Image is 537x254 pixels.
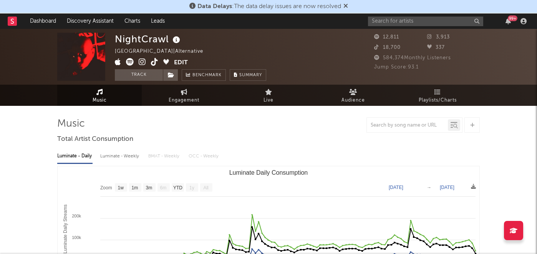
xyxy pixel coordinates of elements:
text: [DATE] [440,185,454,190]
span: Playlists/Charts [419,96,457,105]
input: Search by song name or URL [367,122,448,129]
button: 99+ [506,18,511,24]
text: Luminate Daily Streams [63,204,68,253]
a: Leads [146,13,170,29]
span: 584,374 Monthly Listeners [374,55,451,60]
text: YTD [173,185,182,190]
text: [DATE] [389,185,403,190]
input: Search for artists [368,17,483,26]
a: Charts [119,13,146,29]
span: Music [93,96,107,105]
a: Playlists/Charts [395,85,480,106]
text: 1m [132,185,138,190]
span: Jump Score: 93.1 [374,65,419,70]
span: 3,913 [427,35,450,40]
a: Music [57,85,142,106]
text: 1w [118,185,124,190]
button: Track [115,69,163,81]
span: Live [264,96,273,105]
text: Zoom [100,185,112,190]
span: Total Artist Consumption [57,135,133,144]
div: 99 + [508,15,517,21]
a: Engagement [142,85,226,106]
div: Luminate - Weekly [100,150,141,163]
span: Summary [239,73,262,77]
div: [GEOGRAPHIC_DATA] | Alternative [115,47,212,56]
text: 100k [72,235,81,240]
text: 3m [146,185,152,190]
text: → [427,185,431,190]
text: 6m [160,185,167,190]
div: NightCrawl [115,33,182,45]
span: : The data delay issues are now resolved [197,3,341,10]
span: Data Delays [197,3,232,10]
span: Benchmark [192,71,222,80]
button: Summary [230,69,266,81]
span: 337 [427,45,445,50]
span: 12,811 [374,35,399,40]
text: All [203,185,208,190]
a: Dashboard [25,13,61,29]
span: Audience [341,96,365,105]
span: Engagement [169,96,199,105]
text: 1y [189,185,194,190]
a: Audience [311,85,395,106]
a: Discovery Assistant [61,13,119,29]
a: Live [226,85,311,106]
span: 18,700 [374,45,401,50]
button: Edit [174,58,188,68]
div: Luminate - Daily [57,150,93,163]
a: Benchmark [182,69,226,81]
text: 200k [72,214,81,218]
span: Dismiss [343,3,348,10]
text: Luminate Daily Consumption [229,169,308,176]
